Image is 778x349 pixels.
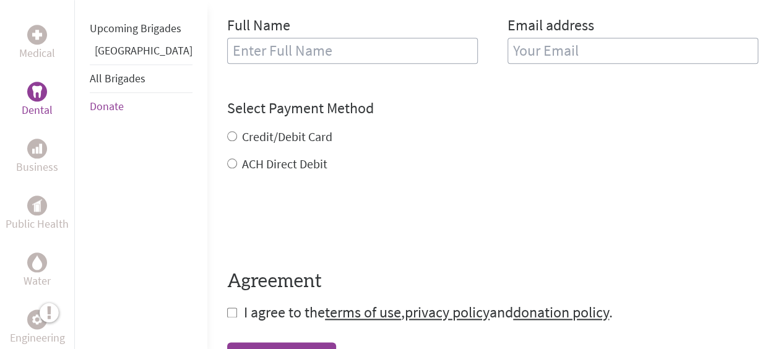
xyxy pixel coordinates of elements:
p: Business [16,158,58,176]
img: Water [32,255,42,269]
h4: Agreement [227,270,758,293]
a: WaterWater [24,252,51,290]
a: BusinessBusiness [16,139,58,176]
p: Water [24,272,51,290]
li: All Brigades [90,64,192,93]
label: Email address [508,15,594,38]
p: Public Health [6,215,69,233]
span: I agree to the , and . [244,303,613,322]
a: privacy policy [405,303,490,322]
div: Medical [27,25,47,45]
a: DentalDental [22,82,53,119]
li: Donate [90,93,192,120]
label: ACH Direct Debit [242,156,327,171]
input: Enter Full Name [227,38,478,64]
input: Your Email [508,38,758,64]
li: Upcoming Brigades [90,15,192,42]
li: Guatemala [90,42,192,64]
label: Credit/Debit Card [242,129,332,144]
div: Dental [27,82,47,101]
label: Full Name [227,15,290,38]
a: Donate [90,99,124,113]
a: donation policy [513,303,609,322]
a: EngineeringEngineering [10,309,65,347]
a: Upcoming Brigades [90,21,181,35]
div: Engineering [27,309,47,329]
div: Public Health [27,196,47,215]
a: terms of use [325,303,401,322]
a: MedicalMedical [19,25,55,62]
p: Engineering [10,329,65,347]
img: Dental [32,85,42,97]
a: All Brigades [90,71,145,85]
div: Business [27,139,47,158]
iframe: reCAPTCHA [227,197,415,246]
img: Engineering [32,314,42,324]
p: Dental [22,101,53,119]
img: Medical [32,30,42,40]
div: Water [27,252,47,272]
a: [GEOGRAPHIC_DATA] [95,43,192,58]
img: Public Health [32,199,42,212]
p: Medical [19,45,55,62]
img: Business [32,144,42,153]
h4: Select Payment Method [227,98,758,118]
a: Public HealthPublic Health [6,196,69,233]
